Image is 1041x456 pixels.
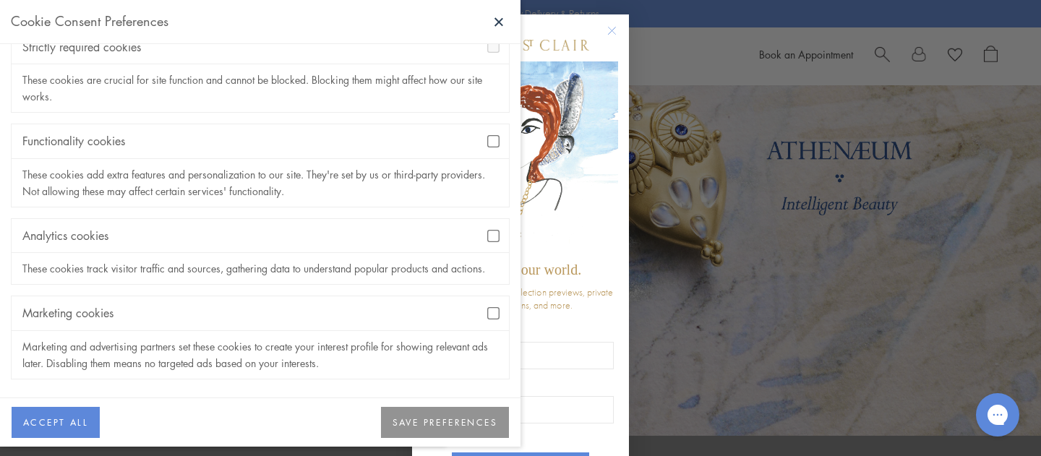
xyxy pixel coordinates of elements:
[423,61,618,254] img: c4a9eb12-d91a-4d4a-8ee0-386386f4f338.jpeg
[381,407,509,439] button: SAVE PREFERENCES
[428,285,613,311] span: Sign up for exclusive collection previews, private event invitations, and more.
[610,29,628,47] button: Close dialog
[452,40,589,51] img: Temple St. Clair
[12,407,100,439] button: ACCEPT ALL
[11,11,168,33] div: Cookie Consent Preferences
[12,219,509,253] div: Analytics cookies
[12,124,509,158] div: Functionality cookies
[12,253,509,284] div: These cookies track visitor traffic and sources, gathering data to understand popular products an...
[12,331,509,379] div: Marketing and advertising partners set these cookies to create your interest profile for showing ...
[12,159,509,207] div: These cookies add extra features and personalization to our site. They're set by us or third-part...
[969,388,1027,442] iframe: Gorgias live chat messenger
[12,296,509,330] div: Marketing cookies
[12,64,509,112] div: These cookies are crucial for site function and cannot be blocked. Blocking them might affect how...
[427,342,614,369] input: Email
[12,30,509,64] div: Strictly required cookies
